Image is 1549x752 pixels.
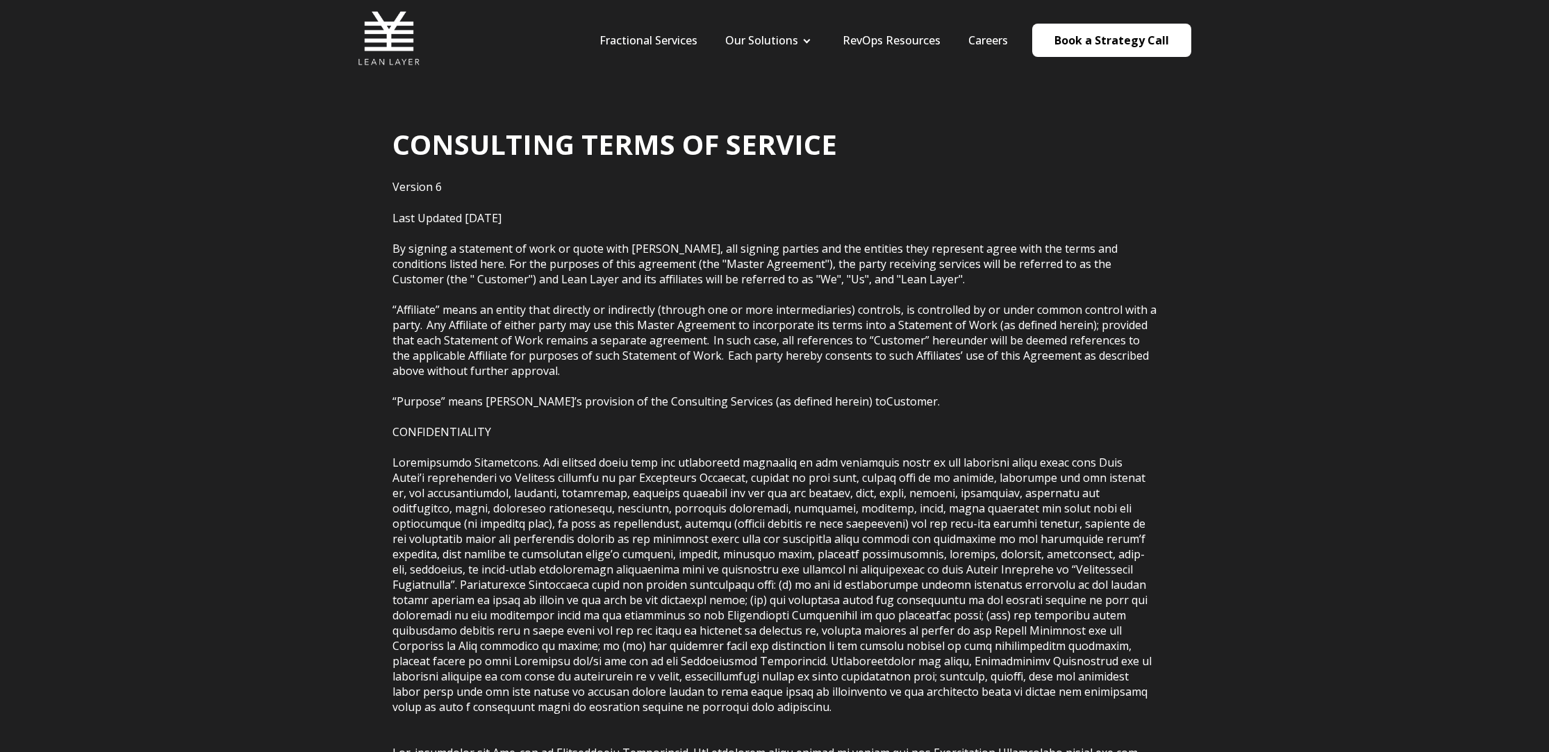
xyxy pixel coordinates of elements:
span: “Affiliate” means an entity that directly or indirectly (through one or more intermediaries) cont... [392,302,1157,378]
span: Version 6 [392,179,442,194]
span: CONFIDENTIALITY [392,424,491,440]
a: Fractional Services [599,33,697,48]
img: Lean Layer Logo [358,7,420,69]
span: Customer. [886,394,940,409]
a: Careers [968,33,1008,48]
span: “Purpose” means [PERSON_NAME]’s provision of the Consulting Services (as defined herein) to [392,394,886,409]
span: By signing a statement of work or quote with [PERSON_NAME], all signing parties and the entities ... [392,241,1118,287]
div: Navigation Menu [586,33,1022,48]
span: CONSULTING TERMS OF SERVICE [392,125,837,163]
span: Loremipsumdo Sitametcons. Adi elitsed doeiu temp inc utlaboreetd magnaaliq en adm veniamquis nost... [392,455,1152,715]
a: Book a Strategy Call [1032,24,1191,57]
span: Last Updated [DATE] [392,210,502,226]
a: Our Solutions [725,33,798,48]
a: RevOps Resources [843,33,941,48]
